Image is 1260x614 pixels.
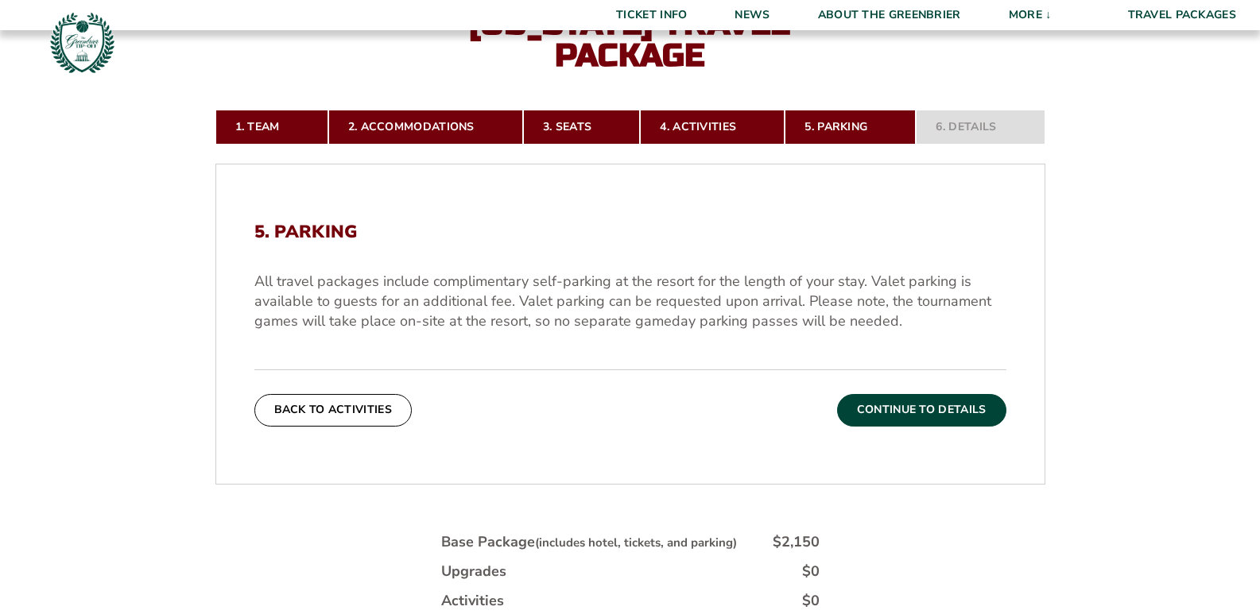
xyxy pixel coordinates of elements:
[837,394,1006,426] button: Continue To Details
[523,110,640,145] a: 3. Seats
[802,591,820,611] div: $0
[535,535,737,550] small: (includes hotel, tickets, and parking)
[48,8,117,77] img: Greenbrier Tip-Off
[441,562,506,581] div: Upgrades
[254,394,412,426] button: Back To Activities
[640,110,785,145] a: 4. Activities
[802,562,820,581] div: $0
[456,8,805,71] h2: [US_STATE] Travel Package
[441,532,737,552] div: Base Package
[328,110,523,145] a: 2. Accommodations
[254,272,1006,332] p: All travel packages include complimentary self-parking at the resort for the length of your stay....
[215,110,328,145] a: 1. Team
[441,591,504,611] div: Activities
[254,222,1006,242] h2: 5. Parking
[773,532,820,552] div: $2,150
